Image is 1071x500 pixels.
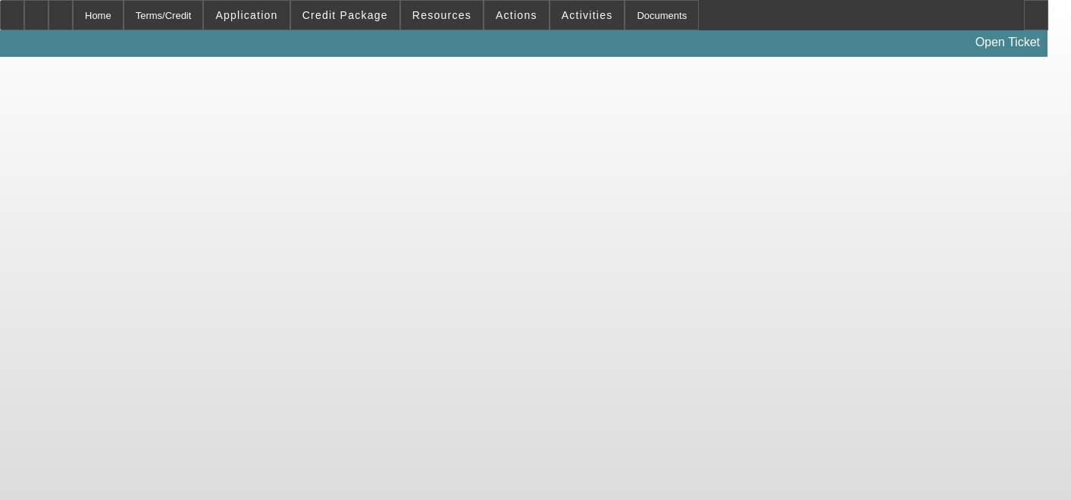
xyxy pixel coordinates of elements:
button: Activities [550,1,625,30]
span: Application [215,9,277,21]
span: Activities [562,9,613,21]
button: Credit Package [291,1,399,30]
span: Credit Package [302,9,388,21]
button: Resources [401,1,483,30]
button: Actions [484,1,549,30]
button: Application [204,1,289,30]
span: Resources [412,9,471,21]
a: Open Ticket [969,30,1046,55]
span: Actions [496,9,537,21]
